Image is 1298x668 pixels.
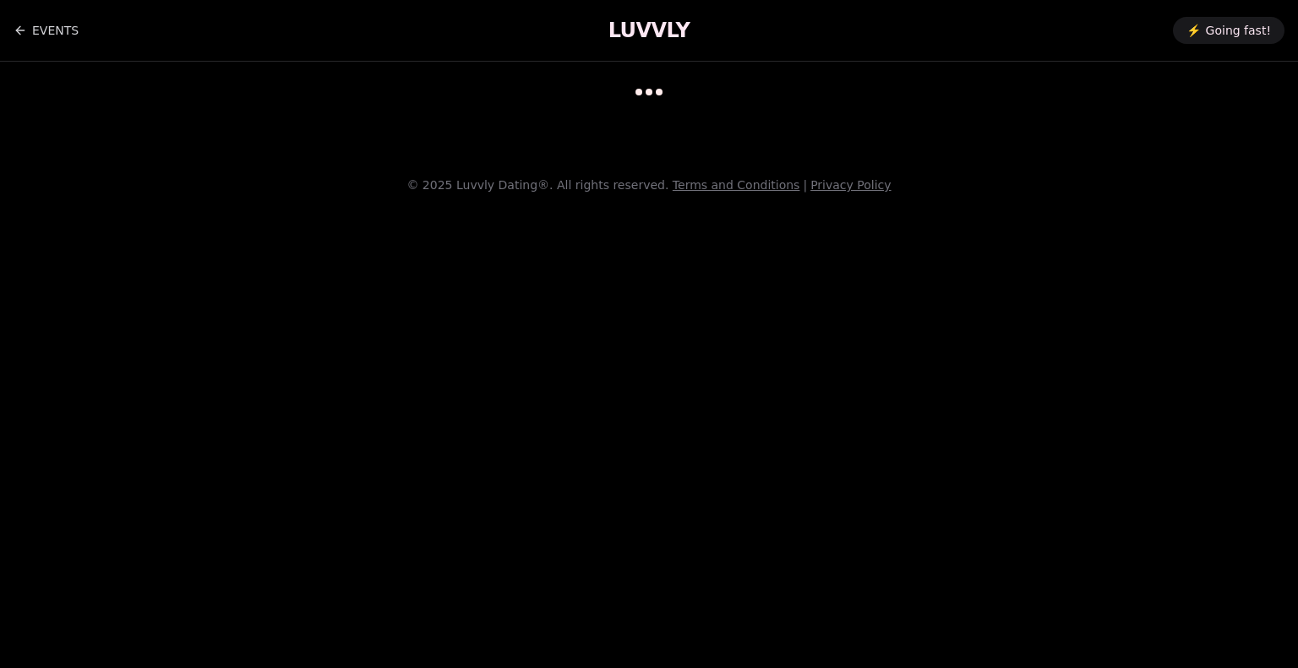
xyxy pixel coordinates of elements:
[1186,22,1201,39] span: ⚡️
[1206,22,1271,39] span: Going fast!
[608,17,690,44] a: LUVVLY
[810,178,891,192] a: Privacy Policy
[803,178,807,192] span: |
[673,178,800,192] a: Terms and Conditions
[14,14,79,47] a: Back to events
